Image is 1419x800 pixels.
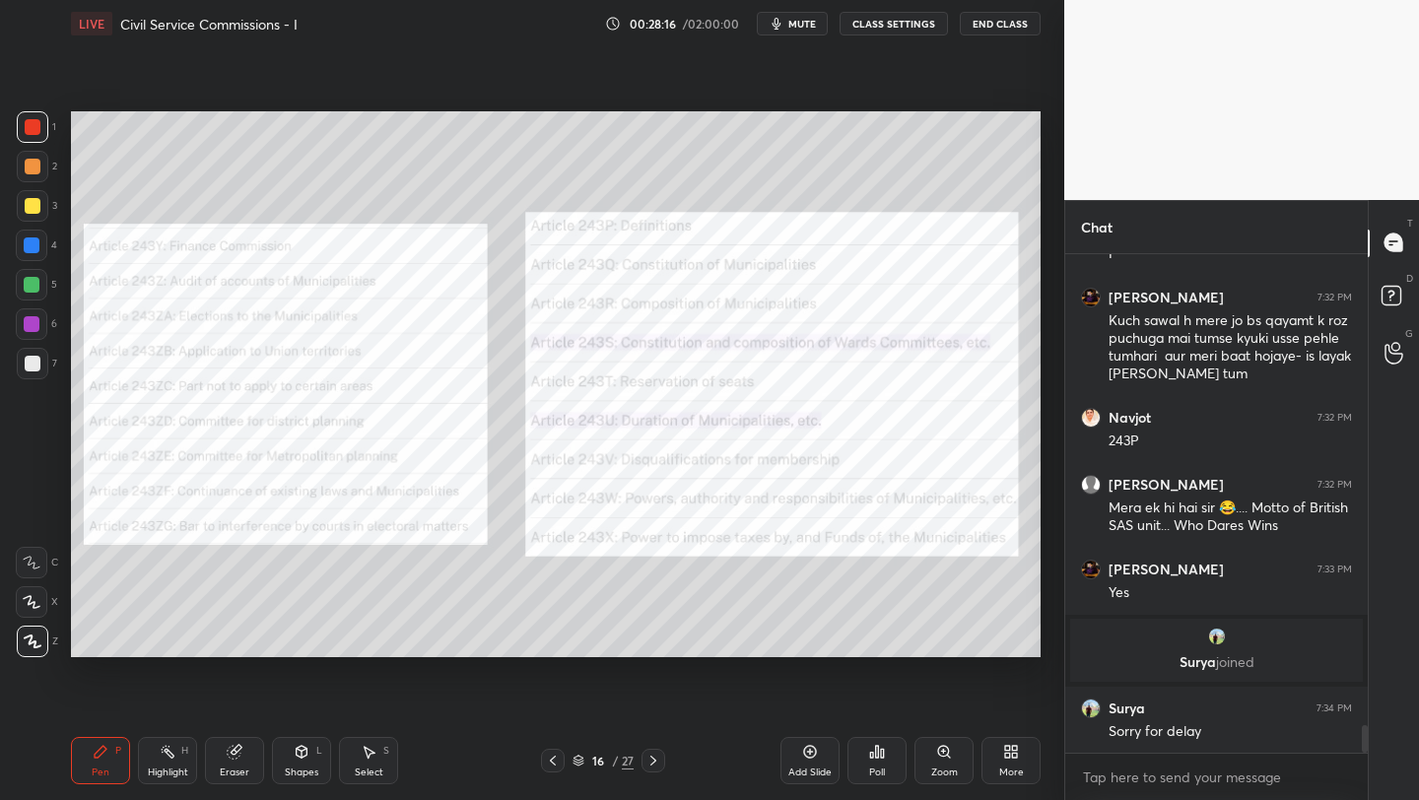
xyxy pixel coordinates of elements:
div: 243P [1109,432,1352,451]
div: H [181,746,188,756]
div: / [612,755,618,767]
div: 2 [17,151,57,182]
div: Yes [1109,583,1352,603]
h6: [PERSON_NAME] [1109,561,1224,578]
p: Chat [1065,201,1128,253]
div: 7:32 PM [1318,412,1352,424]
span: joined [1216,652,1254,671]
div: 7 [17,348,57,379]
p: D [1406,271,1413,286]
span: mute [788,17,816,31]
p: Surya [1082,654,1351,670]
h6: [PERSON_NAME] [1109,476,1224,494]
div: Zoom [931,767,958,777]
button: CLASS SETTINGS [840,12,948,35]
div: Select [355,767,383,777]
div: S [383,746,389,756]
div: 1 [17,111,56,143]
div: Z [17,626,58,657]
img: default.png [1081,475,1101,495]
div: Sorry for delay [1109,722,1352,742]
h6: Navjot [1109,409,1151,427]
div: grid [1065,254,1368,754]
div: Mera ek hi hai sir 😂.... Motto of British SAS unit... Who Dares Wins [1109,499,1352,536]
img: 951c0b2c5a854b959047e195b9f3754a.jpg [1081,560,1101,579]
p: G [1405,326,1413,341]
h6: [PERSON_NAME] [1109,289,1224,306]
img: 951c0b2c5a854b959047e195b9f3754a.jpg [1081,288,1101,307]
div: P [1109,244,1352,264]
button: mute [757,12,828,35]
div: Pen [92,767,109,777]
div: Poll [869,767,885,777]
div: 16 [588,755,608,767]
div: 4 [16,230,57,261]
div: 27 [622,752,634,769]
div: Kuch sawal h mere jo bs qayamt k roz puchuga mai tumse kyuki usse pehle tumhari aur meri baat hoj... [1109,311,1352,384]
h4: Civil Service Commissions - I [120,15,298,33]
div: Shapes [285,767,318,777]
img: 749247c4b33a4cd3b10851f9283f5ebc.jpg [1207,627,1227,646]
div: 7:34 PM [1317,702,1352,714]
div: 7:33 PM [1318,564,1352,575]
img: 749247c4b33a4cd3b10851f9283f5ebc.jpg [1081,699,1101,718]
div: More [999,767,1024,777]
button: End Class [960,12,1041,35]
div: 7:32 PM [1318,479,1352,491]
h6: Surya [1109,700,1145,717]
div: 5 [16,269,57,300]
div: L [316,746,322,756]
div: P [115,746,121,756]
div: 7:32 PM [1318,292,1352,303]
div: LIVE [71,12,112,35]
div: 3 [17,190,57,222]
p: T [1407,216,1413,231]
div: 6 [16,308,57,340]
div: Add Slide [788,767,832,777]
div: Highlight [148,767,188,777]
img: edf30ddf2a484a3c8e4d4ac415608574.jpg [1081,408,1101,428]
div: X [16,586,58,618]
div: Eraser [220,767,249,777]
div: C [16,547,58,578]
